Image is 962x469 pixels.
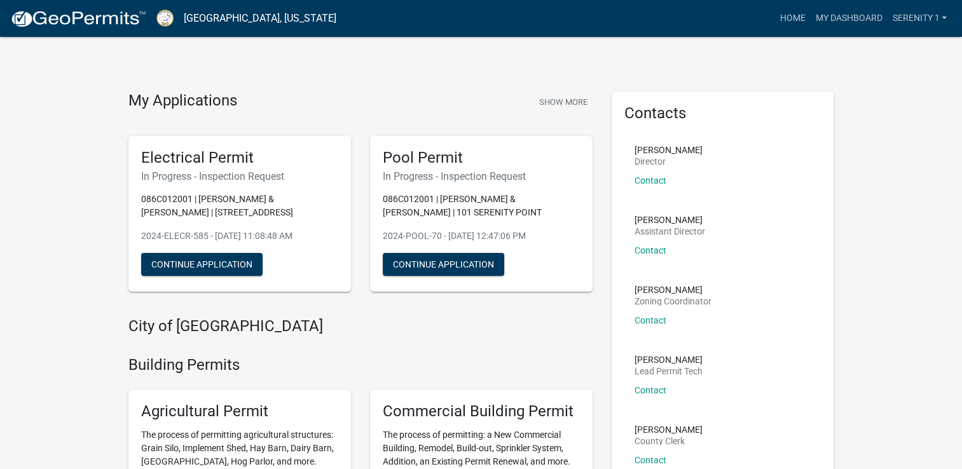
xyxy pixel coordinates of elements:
[383,229,580,243] p: 2024-POOL-70 - [DATE] 12:47:06 PM
[635,315,666,325] a: Contact
[383,170,580,182] h6: In Progress - Inspection Request
[383,428,580,468] p: The process of permitting: a New Commercial Building, Remodel, Build-out, Sprinkler System, Addit...
[635,146,703,154] p: [PERSON_NAME]
[624,104,821,123] h5: Contacts
[141,229,338,243] p: 2024-ELECR-585 - [DATE] 11:08:48 AM
[141,428,338,468] p: The process of permitting agricultural structures: Grain Silo, Implement Shed, Hay Barn, Dairy Ba...
[156,10,174,27] img: Putnam County, Georgia
[635,455,666,465] a: Contact
[141,170,338,182] h6: In Progress - Inspection Request
[128,356,593,374] h4: Building Permits
[141,193,338,219] p: 086C012001 | [PERSON_NAME] & [PERSON_NAME] | [STREET_ADDRESS]
[810,6,887,31] a: My Dashboard
[383,253,504,276] button: Continue Application
[141,253,263,276] button: Continue Application
[128,317,593,336] h4: City of [GEOGRAPHIC_DATA]
[635,245,666,255] a: Contact
[635,227,705,236] p: Assistant Director
[383,193,580,219] p: 086C012001 | [PERSON_NAME] & [PERSON_NAME] | 101 SERENITY POINT
[774,6,810,31] a: Home
[534,92,593,112] button: Show More
[128,92,237,111] h4: My Applications
[141,402,338,421] h5: Agricultural Permit
[635,367,703,376] p: Lead Permit Tech
[383,149,580,167] h5: Pool Permit
[635,437,703,445] p: County Clerk
[635,297,711,306] p: Zoning Coordinator
[635,175,666,186] a: Contact
[635,425,703,434] p: [PERSON_NAME]
[635,285,711,294] p: [PERSON_NAME]
[383,402,580,421] h5: Commercial Building Permit
[635,385,666,395] a: Contact
[635,157,703,166] p: Director
[887,6,952,31] a: Serenity 1
[635,215,705,224] p: [PERSON_NAME]
[141,149,338,167] h5: Electrical Permit
[184,8,336,29] a: [GEOGRAPHIC_DATA], [US_STATE]
[635,355,703,364] p: [PERSON_NAME]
